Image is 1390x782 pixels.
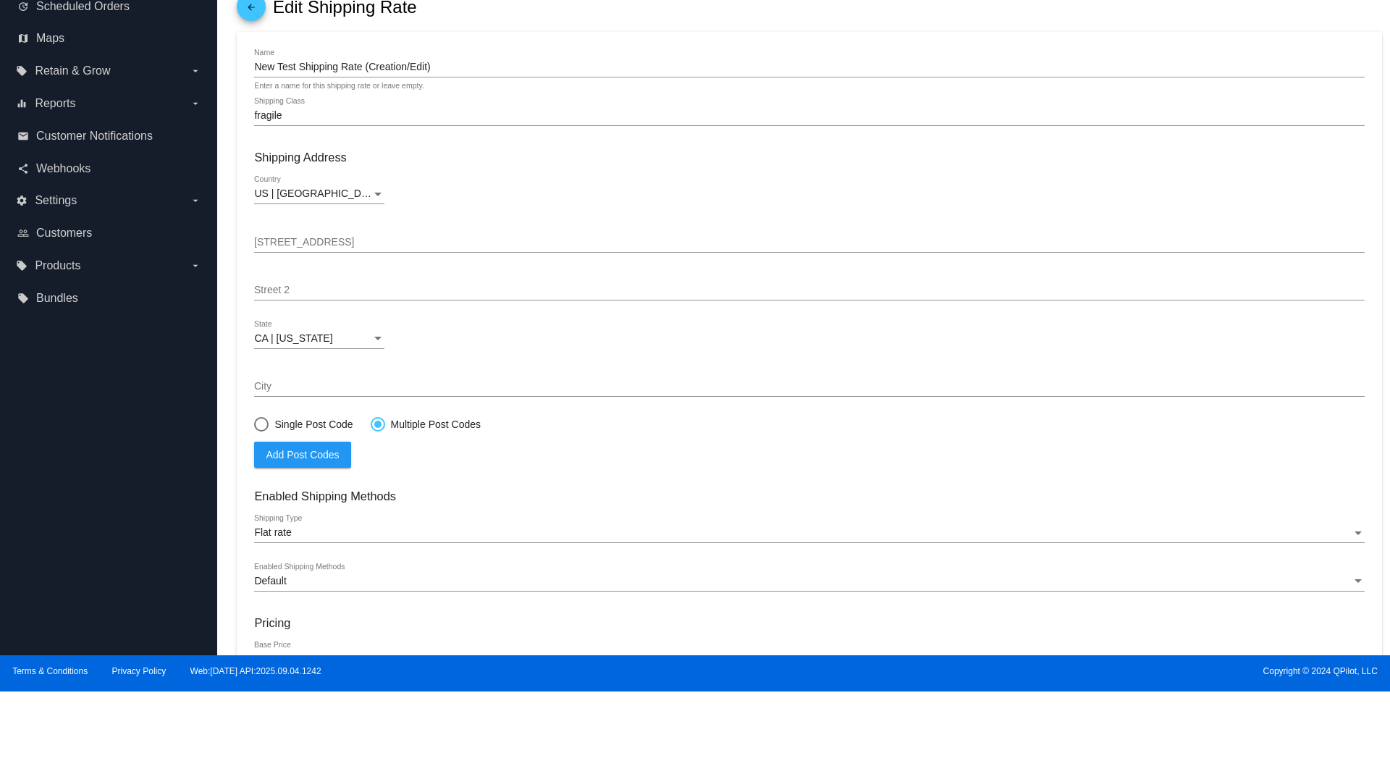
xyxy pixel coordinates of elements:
h3: Enabled Shipping Methods [254,489,1364,503]
span: Customers [36,227,92,240]
i: arrow_drop_down [190,260,201,272]
i: local_offer [16,260,28,272]
span: Maps [36,32,64,45]
div: Single Post Code [269,419,353,430]
span: Reports [35,97,75,110]
a: Terms & Conditions [12,666,88,676]
div: Multiple Post Codes [385,419,481,430]
span: Webhooks [36,162,90,175]
span: Retain & Grow [35,64,110,77]
span: Bundles [36,292,78,305]
h3: Pricing [254,616,1364,630]
i: arrow_drop_down [190,195,201,206]
span: Settings [35,194,77,207]
input: Name [254,62,1364,73]
a: Web:[DATE] API:2025.09.04.1242 [190,666,321,676]
i: local_offer [17,293,29,304]
input: Shipping Class [254,110,1364,122]
i: settings [16,195,28,206]
input: Street 1 [254,237,1364,248]
span: Default [254,575,286,586]
i: people_outline [17,227,29,239]
a: Privacy Policy [112,666,167,676]
mat-icon: arrow_back [243,2,260,20]
span: US | [GEOGRAPHIC_DATA] [254,188,382,199]
span: Products [35,259,80,272]
mat-select: Country [254,188,384,200]
h3: Shipping Address [254,151,1364,164]
i: equalizer [16,98,28,109]
div: Enter a name for this shipping rate or leave empty. [254,82,424,91]
input: City [254,381,1364,392]
span: Flat rate [254,526,291,538]
span: Copyright © 2024 QPilot, LLC [707,666,1378,676]
span: CA | [US_STATE] [254,332,332,344]
i: share [17,163,29,175]
mat-select: State [254,333,384,345]
i: arrow_drop_down [190,65,201,77]
app-text-input-dialog: Post Codes List [254,449,350,461]
i: local_offer [16,65,28,77]
i: arrow_drop_down [190,98,201,109]
i: map [17,33,29,44]
span: Customer Notifications [36,130,153,143]
span: Add Post Codes [266,449,339,461]
i: update [17,1,29,12]
mat-select: Shipping Type [254,527,1364,539]
mat-select: Enabled Shipping Methods [254,576,1364,587]
i: email [17,130,29,142]
input: Street 2 [254,285,1364,296]
input: Base Price [254,654,1364,665]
